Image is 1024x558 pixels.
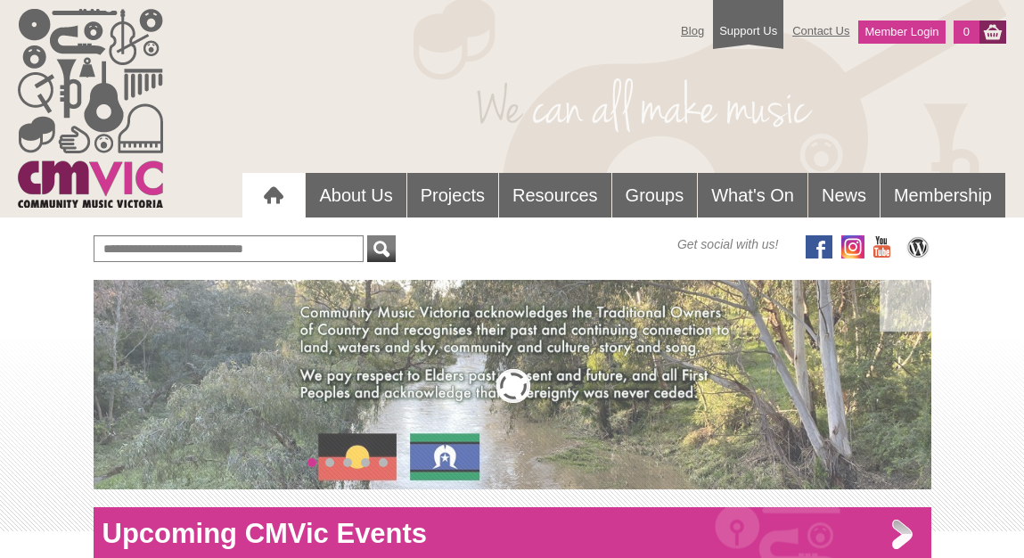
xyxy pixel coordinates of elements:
a: News [808,173,880,217]
a: Projects [407,173,498,217]
a: Contact Us [783,15,858,46]
a: About Us [306,173,406,217]
a: Blog [672,15,713,46]
a: 0 [954,21,979,44]
img: cmvic_logo.png [18,9,163,208]
a: What's On [698,173,807,217]
a: Groups [612,173,698,217]
img: CMVic Blog [905,235,931,258]
span: Get social with us! [677,235,779,253]
a: Member Login [858,21,945,44]
h1: Upcoming CMVic Events [94,516,931,552]
a: Resources [499,173,611,217]
a: Membership [881,173,1005,217]
img: icon-instagram.png [841,235,864,258]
